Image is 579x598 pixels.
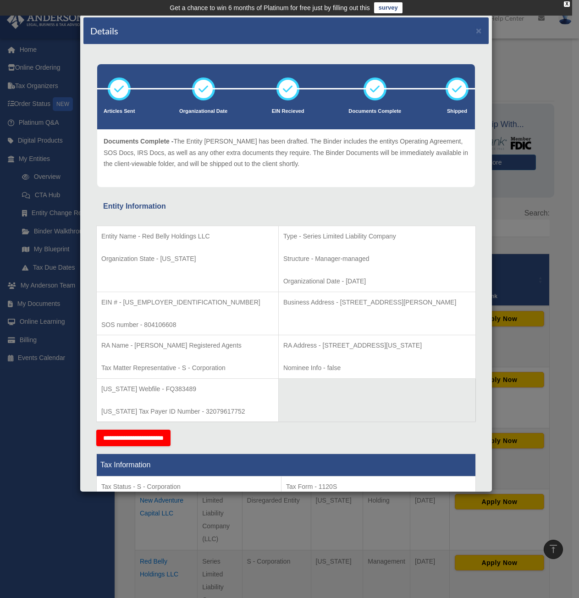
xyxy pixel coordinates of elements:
p: EIN # - [US_EMPLOYER_IDENTIFICATION_NUMBER] [101,297,274,308]
p: Documents Complete [348,107,401,116]
button: × [476,26,482,35]
p: SOS number - 804106608 [101,319,274,331]
p: Articles Sent [104,107,135,116]
p: RA Address - [STREET_ADDRESS][US_STATE] [283,340,471,351]
p: Tax Matter Representative - S - Corporation [101,362,274,374]
p: Organizational Date [179,107,227,116]
p: Tax Form - 1120S [286,481,471,493]
p: Entity Name - Red Belly Holdings LLC [101,231,274,242]
p: Business Address - [STREET_ADDRESS][PERSON_NAME] [283,297,471,308]
th: Tax Information [97,454,476,476]
td: Tax Period Type - Calendar Year [97,476,281,544]
div: Entity Information [103,200,469,213]
p: RA Name - [PERSON_NAME] Registered Agents [101,340,274,351]
p: The Entity [PERSON_NAME] has been drafted. The Binder includes the entitys Operating Agreement, S... [104,136,469,170]
p: Organizational Date - [DATE] [283,276,471,287]
p: Nominee Info - false [283,362,471,374]
a: survey [374,2,403,13]
p: Structure - Manager-managed [283,253,471,265]
h4: Details [90,24,118,37]
p: [US_STATE] Tax Payer ID Number - 32079617752 [101,406,274,417]
div: close [564,1,570,7]
div: Get a chance to win 6 months of Platinum for free just by filling out this [170,2,370,13]
p: EIN Recieved [272,107,304,116]
p: Type - Series Limited Liability Company [283,231,471,242]
p: Shipped [446,107,469,116]
span: Documents Complete - [104,138,173,145]
p: Tax Status - S - Corporation [101,481,276,493]
p: Organization State - [US_STATE] [101,253,274,265]
p: [US_STATE] Webfile - FQ383489 [101,383,274,395]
